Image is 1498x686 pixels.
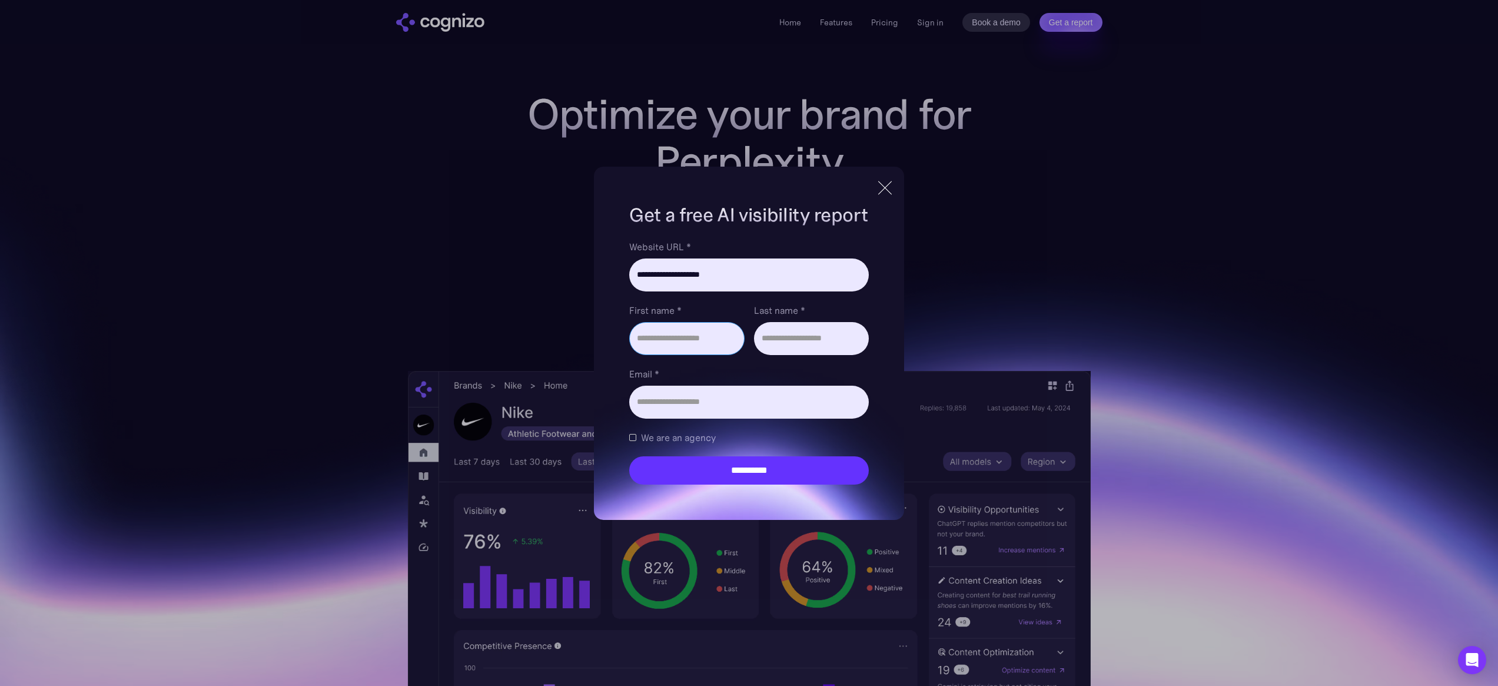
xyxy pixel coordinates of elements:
form: Brand Report Form [629,240,868,485]
h1: Get a free AI visibility report [629,202,868,228]
label: First name * [629,303,744,317]
label: Website URL * [629,240,868,254]
div: Open Intercom Messenger [1458,646,1486,674]
span: We are an agency [641,430,716,445]
label: Last name * [754,303,869,317]
label: Email * [629,367,868,381]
